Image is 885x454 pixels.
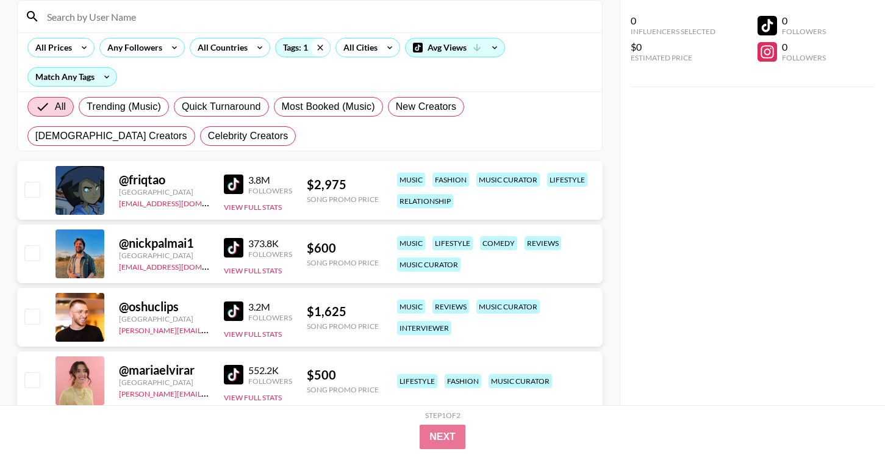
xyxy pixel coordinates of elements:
button: View Full Stats [224,393,282,402]
div: Followers [782,53,826,62]
a: [PERSON_NAME][EMAIL_ADDRESS][DOMAIN_NAME] [119,323,299,335]
span: Most Booked (Music) [282,99,375,114]
div: [GEOGRAPHIC_DATA] [119,251,209,260]
div: All Countries [190,38,250,57]
img: TikTok [224,301,243,321]
div: Song Promo Price [307,385,379,394]
div: [GEOGRAPHIC_DATA] [119,314,209,323]
div: music [397,173,425,187]
div: Followers [248,250,292,259]
div: interviewer [397,321,451,335]
div: 0 [782,15,826,27]
img: TikTok [224,365,243,384]
span: All [55,99,66,114]
div: Followers [248,313,292,322]
div: fashion [445,374,481,388]
div: Any Followers [100,38,165,57]
div: All Cities [336,38,380,57]
div: music [397,236,425,250]
div: lifestyle [547,173,587,187]
div: lifestyle [432,236,473,250]
span: Celebrity Creators [208,129,288,143]
img: TikTok [224,175,243,194]
a: [PERSON_NAME][EMAIL_ADDRESS][DOMAIN_NAME] [119,387,299,398]
div: 552.2K [248,364,292,377]
div: @ oshuclips [119,299,209,314]
div: music curator [476,173,540,187]
div: Tags: 1 [276,38,330,57]
div: 0 [782,41,826,53]
div: comedy [480,236,517,250]
div: music curator [489,374,552,388]
div: All Prices [28,38,74,57]
div: 3.8M [248,174,292,186]
div: Estimated Price [631,53,715,62]
div: [GEOGRAPHIC_DATA] [119,187,209,196]
div: Followers [248,186,292,195]
div: music curator [397,258,460,272]
span: [DEMOGRAPHIC_DATA] Creators [35,129,187,143]
span: New Creators [396,99,457,114]
div: lifestyle [397,374,437,388]
div: Followers [782,27,826,36]
div: $ 600 [307,240,379,256]
div: music curator [476,300,540,314]
div: Followers [248,377,292,386]
div: $ 1,625 [307,304,379,319]
div: 373.8K [248,237,292,250]
div: Step 1 of 2 [425,411,460,420]
div: $0 [631,41,715,53]
div: relationship [397,194,453,208]
img: TikTok [224,238,243,258]
div: Avg Views [406,38,504,57]
div: $ 2,975 [307,177,379,192]
div: Song Promo Price [307,322,379,331]
div: @ friqtao [119,172,209,187]
div: Song Promo Price [307,258,379,267]
input: Search by User Name [40,7,595,26]
div: Song Promo Price [307,195,379,204]
div: $ 500 [307,367,379,383]
iframe: Drift Widget Chat Controller [824,393,870,439]
div: fashion [432,173,469,187]
button: View Full Stats [224,266,282,275]
div: Match Any Tags [28,68,116,86]
div: @ nickpalmai1 [119,236,209,251]
span: Trending (Music) [87,99,161,114]
a: [EMAIL_ADDRESS][DOMAIN_NAME] [119,260,242,272]
div: reviews [432,300,469,314]
div: reviews [525,236,561,250]
div: @ mariaelvirar [119,362,209,378]
div: music [397,300,425,314]
button: View Full Stats [224,330,282,339]
span: Quick Turnaround [182,99,261,114]
a: [EMAIL_ADDRESS][DOMAIN_NAME] [119,196,242,208]
div: 3.2M [248,301,292,313]
div: 0 [631,15,715,27]
button: View Full Stats [224,203,282,212]
div: [GEOGRAPHIC_DATA] [119,378,209,387]
div: Influencers Selected [631,27,715,36]
button: Next [420,425,465,449]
